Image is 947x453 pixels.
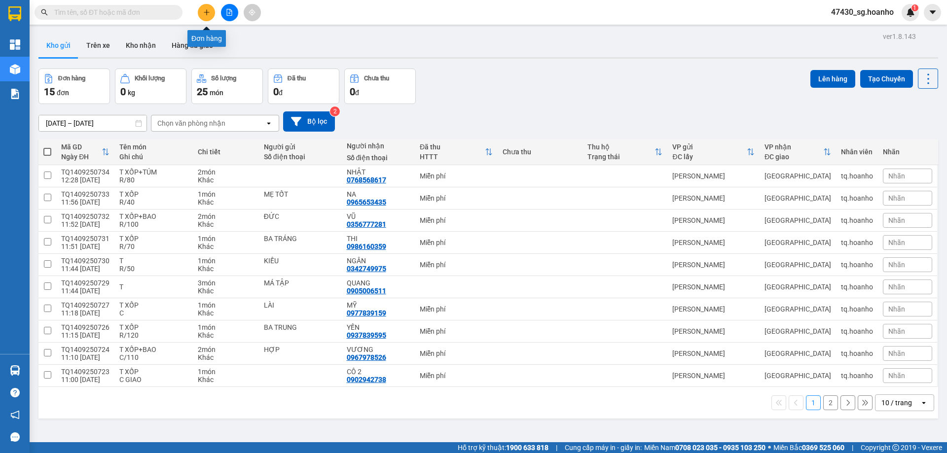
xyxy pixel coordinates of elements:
button: Khối lượng0kg [115,69,186,104]
div: Khối lượng [135,75,165,82]
div: tq.hoanho [841,216,873,224]
div: R/50 [119,265,187,273]
div: Thu hộ [587,143,655,151]
span: đơn [57,89,69,97]
div: KIỀU [264,257,337,265]
div: T XỐP+BAO [119,212,187,220]
div: YẾN [347,323,410,331]
img: warehouse-icon [10,64,20,74]
div: HTTT [420,153,485,161]
div: Chưa thu [364,75,389,82]
div: [GEOGRAPHIC_DATA] [765,305,831,313]
div: T XỐP+BAO [119,346,187,353]
div: 11:18 [DATE] [61,309,109,317]
div: Người gửi [264,143,337,151]
div: 11:51 [DATE] [61,243,109,250]
div: 0768568617 [347,176,386,184]
div: Miễn phí [420,239,493,246]
div: 1 món [198,301,254,309]
div: R/100 [119,220,187,228]
div: Nhãn [883,148,932,156]
div: 1 món [198,190,254,198]
span: Nhãn [888,172,905,180]
div: Miễn phí [420,349,493,357]
div: Miễn phí [420,327,493,335]
sup: 1 [911,4,918,11]
div: TQ1409250731 [61,235,109,243]
div: VP nhận [765,143,823,151]
div: [GEOGRAPHIC_DATA] [765,216,831,224]
div: R/70 [119,243,187,250]
div: TQ1409250734 [61,168,109,176]
div: 3 món [198,279,254,287]
div: 2 món [198,212,254,220]
div: 12:28 [DATE] [61,176,109,184]
div: [GEOGRAPHIC_DATA] [765,327,831,335]
div: Số lượng [211,75,236,82]
div: Chọn văn phòng nhận [157,118,225,128]
th: Toggle SortBy [56,139,114,165]
div: 11:56 [DATE] [61,198,109,206]
img: dashboard-icon [10,39,20,50]
div: Mã GD [61,143,102,151]
div: tq.hoanho [841,327,873,335]
div: THI [347,235,410,243]
div: Khác [198,243,254,250]
span: copyright [892,444,899,451]
button: Đã thu0đ [268,69,339,104]
div: [PERSON_NAME] [672,216,755,224]
th: Toggle SortBy [760,139,836,165]
div: Miễn phí [420,172,493,180]
div: 11:44 [DATE] [61,265,109,273]
div: [PERSON_NAME] [672,327,755,335]
span: Nhãn [888,349,905,357]
span: đ [279,89,283,97]
span: đ [355,89,359,97]
div: T [119,257,187,265]
div: R/120 [119,331,187,339]
div: TQ1409250723 [61,368,109,376]
div: Khác [198,287,254,295]
div: T XỐP [119,368,187,376]
div: 10 / trang [881,398,912,408]
div: ver 1.8.143 [883,31,916,42]
span: question-circle [10,388,20,397]
strong: 0369 525 060 [802,444,844,452]
span: 0 [273,86,279,98]
strong: 1900 633 818 [506,444,548,452]
div: LÀI [264,301,337,309]
div: R/40 [119,198,187,206]
div: TQ1409250726 [61,323,109,331]
div: 0937839595 [347,331,386,339]
div: [PERSON_NAME] [672,372,755,380]
div: Ghi chú [119,153,187,161]
div: 2 món [198,168,254,176]
div: 0977839159 [347,309,386,317]
span: 15 [44,86,55,98]
span: Nhãn [888,372,905,380]
span: 0 [120,86,126,98]
div: MỸ [347,301,410,309]
div: 1 món [198,323,254,331]
button: plus [198,4,215,21]
div: TQ1409250724 [61,346,109,353]
div: BA TRUNG [264,323,337,331]
div: 0356777281 [347,220,386,228]
button: Kho nhận [118,34,164,57]
div: Số điện thoại [264,153,337,161]
button: Trên xe [78,34,118,57]
div: Người nhận [347,142,410,150]
button: Tạo Chuyến [860,70,913,88]
div: tq.hoanho [841,283,873,291]
span: Cung cấp máy in - giấy in: [565,442,642,453]
div: [PERSON_NAME] [672,261,755,269]
span: Miền Bắc [773,442,844,453]
div: [PERSON_NAME] [672,283,755,291]
div: 1 món [198,257,254,265]
img: logo-vxr [8,6,21,21]
span: Nhãn [888,261,905,269]
span: 1 [913,4,916,11]
div: [GEOGRAPHIC_DATA] [765,283,831,291]
div: ĐC giao [765,153,823,161]
div: 0967978526 [347,353,386,361]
